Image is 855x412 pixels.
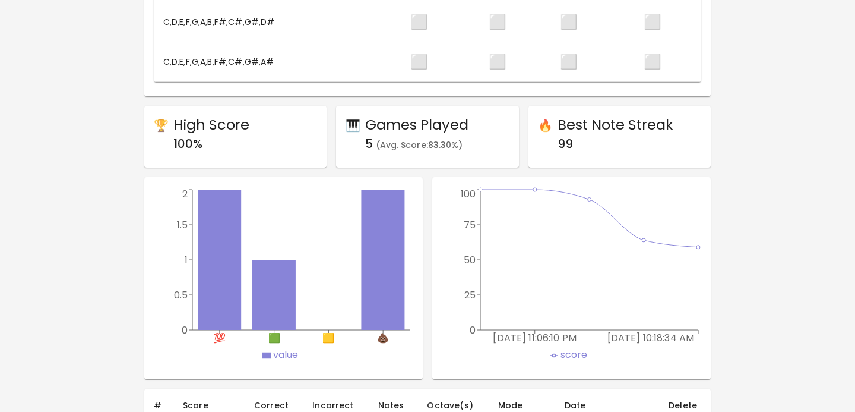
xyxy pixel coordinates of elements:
[558,115,673,134] div: Best Note Streak
[558,134,673,153] h6: 99
[410,12,428,32] span: Get 75 correct notes with a score of 98% or better to earn the Bronze badge.
[173,288,187,302] tspan: 0.5
[185,253,188,267] tspan: 1
[154,2,378,42] th: C,D,E,F,G,A,B,F#,C#,G#,D#
[377,332,389,345] tspan: 💩
[365,115,468,134] div: Games Played
[213,332,225,345] tspan: 💯
[182,323,188,337] tspan: 0
[493,332,577,345] tspan: [DATE] 11:06:10 PM
[173,115,249,134] div: High Score
[464,218,476,232] tspan: 75
[173,134,249,153] h6: 100 %
[461,187,476,201] tspan: 100
[470,323,476,337] tspan: 0
[489,52,506,71] span: Get 150 correct notes with a score of 98% or better to earn the Silver badge.
[464,288,476,302] tspan: 25
[322,332,334,345] tspan: 🟨
[273,348,299,361] span: value
[560,12,578,32] span: Get 225 correct notes with a score of 98% or better to earn the Gold badge.
[268,332,280,345] tspan: 🟩
[560,348,588,361] span: score
[644,52,661,71] span: Get 300 correct notes with a score of 100% or better to earn the Platinum badge.
[365,136,373,152] span: 5
[538,117,553,134] span: star
[376,139,463,151] span: (Avg. Score: 83.30 %)
[154,117,169,134] span: star
[346,117,360,134] span: star
[464,253,476,267] tspan: 50
[154,42,378,82] th: C,D,E,F,G,A,B,F#,C#,G#,A#
[644,12,661,32] span: Get 300 correct notes with a score of 100% or better to earn the Platinum badge.
[182,187,188,201] tspan: 2
[176,218,187,232] tspan: 1.5
[607,332,695,345] tspan: [DATE] 10:18:34 AM
[410,52,428,71] span: Get 75 correct notes with a score of 98% or better to earn the Bronze badge.
[489,12,506,32] span: Get 150 correct notes with a score of 98% or better to earn the Silver badge.
[560,52,578,71] span: Get 225 correct notes with a score of 98% or better to earn the Gold badge.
